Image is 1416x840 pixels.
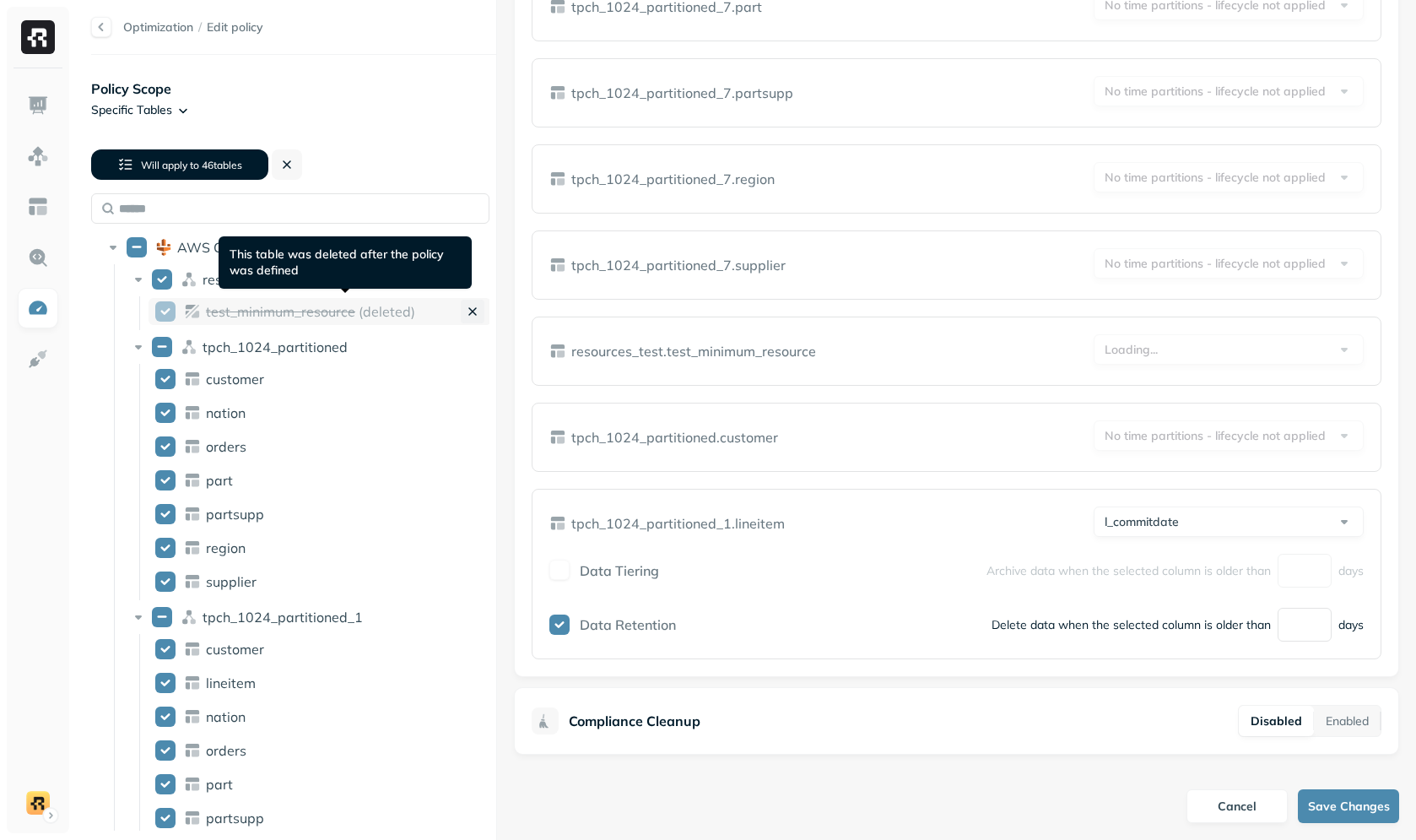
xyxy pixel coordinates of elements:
p: AWS Glue [177,239,242,256]
button: tpch_1024_partitioned [152,337,172,357]
div: resources_testresources_test [123,266,490,293]
div: nationnation [149,399,491,426]
div: This table was deleted after the policy was defined [219,236,472,289]
button: partsupp [155,504,176,524]
p: Delete data when the selected column is older than [992,617,1271,633]
div: tpch_1024_partitioned_1tpch_1024_partitioned_1 [123,604,490,631]
span: Edit policy [207,19,263,35]
button: part [155,774,176,794]
button: customer [155,369,176,389]
div: partsupppartsupp [149,501,491,528]
div: partsupppartsupp [149,805,491,832]
p: days [1338,617,1364,633]
button: resources_test [152,269,172,290]
span: customer [206,371,264,387]
img: Dashboard [27,95,49,117]
p: Compliance Cleanup [569,711,700,731]
a: Optimization [123,19,193,35]
p: lineitem [206,675,256,691]
button: nation [155,403,176,423]
button: orders [155,436,176,457]
button: supplier [155,572,176,592]
p: tpch_1024_partitioned_7.partsupp [571,83,793,103]
p: tpch_1024_partitioned_1.lineitem [571,513,785,534]
span: (deleted) [359,303,415,320]
div: lineitemlineitem [149,669,491,696]
button: region [155,538,176,558]
button: Enabled [1314,706,1381,736]
p: / [198,19,202,35]
span: 46 table s [199,159,242,171]
button: customer [155,639,176,659]
img: demo [26,791,50,815]
p: customer [206,641,264,658]
button: part [155,470,176,490]
p: resources_test [203,271,295,288]
p: part [206,776,233,793]
button: Save Changes [1298,789,1399,823]
button: Will apply to 46tables [91,149,268,180]
button: partsupp [155,808,176,828]
div: ordersorders [149,433,491,460]
p: part [206,472,233,489]
div: test_minimum_resourcetest_minimum_resource(deleted) [149,298,491,325]
div: partpart [149,771,491,798]
nav: breadcrumb [123,19,263,35]
p: partsupp [206,810,264,826]
button: test_minimum_resource [155,301,176,322]
label: Data Retention [580,616,676,633]
p: nation [206,708,246,725]
img: Integrations [27,348,49,370]
img: Ryft [21,20,55,54]
div: customercustomer [149,636,491,663]
div: regionregion [149,534,491,561]
button: Data Tiering [549,560,570,580]
p: nation [206,404,246,421]
p: Policy Scope [91,79,496,99]
div: tpch_1024_partitionedtpch_1024_partitioned [123,333,490,360]
button: nation [155,707,176,727]
img: Asset Explorer [27,196,49,218]
p: supplier [206,573,257,590]
p: Archive data when the selected column is older than [986,563,1271,579]
p: partsupp [206,506,264,523]
p: tpch_1024_partitioned_1 [203,609,363,626]
span: orders [206,438,246,455]
div: partpart [149,467,491,494]
img: Optimization [27,297,49,319]
div: suppliersupplier [149,568,491,595]
button: lineitem [155,673,176,693]
p: Specific Tables [91,102,172,118]
img: Assets [27,145,49,167]
div: ordersorders [149,737,491,764]
p: tpch_1024_partitioned_7.supplier [571,255,786,275]
div: customercustomer [149,366,491,393]
button: tpch_1024_partitioned_1 [152,607,172,627]
button: orders [155,740,176,761]
button: Cancel [1186,789,1288,823]
p: orders [206,742,246,759]
p: days [1338,563,1364,579]
div: nationnation [149,703,491,730]
p: tpch_1024_partitioned [203,339,348,355]
span: test_minimum_resource [206,303,355,320]
button: Remove deleted table [461,300,484,323]
img: Query Explorer [27,247,49,268]
p: region [206,539,246,556]
p: tpch_1024_partitioned.customer [571,427,778,447]
div: AWS GlueAWS Glue [98,234,489,261]
p: tpch_1024_partitioned_7.region [571,169,775,189]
